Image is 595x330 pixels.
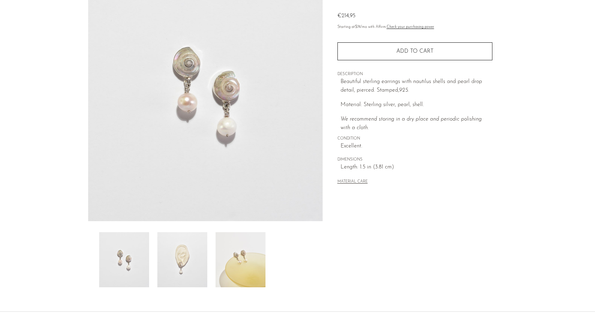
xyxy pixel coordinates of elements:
[387,25,434,29] a: Check your purchasing power - Learn more about Affirm Financing (opens in modal)
[216,232,265,287] img: Shell Pearl Drop Earrings
[337,136,492,142] span: CONDITION
[399,87,409,93] em: 925.
[157,232,207,287] img: Shell Pearl Drop Earrings
[337,179,368,185] button: MATERIAL CARE
[341,163,492,172] span: Length: 1.5 in (3.81 cm)
[337,24,492,30] p: Starting at /mo with Affirm.
[341,142,492,151] span: Excellent.
[341,116,482,131] i: We recommend storing in a dry place and periodic polishing with a cloth.
[337,42,492,60] button: Add to cart
[341,101,492,110] p: Material: Sterling silver, pearl, shell.
[337,71,492,78] span: DESCRIPTION
[99,232,149,287] img: Shell Pearl Drop Earrings
[337,13,355,19] span: €214,95
[341,78,492,95] p: Beautiful sterling earrings with nautilus shells and pearl drop detail, pierced. Stamped,
[337,157,492,163] span: DIMENSIONS
[396,48,434,55] span: Add to cart
[355,25,361,29] span: $74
